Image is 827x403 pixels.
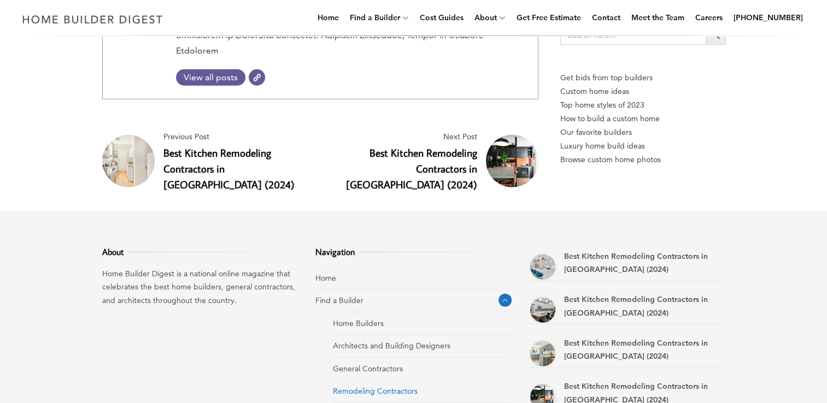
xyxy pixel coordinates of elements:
[333,386,418,396] a: Remodeling Contractors
[560,126,725,139] a: Our favorite builders
[176,69,245,86] a: View all posts
[102,267,298,307] p: Home Builder Digest is a national online magazine that celebrates the best home builders, general...
[560,98,725,112] a: Top home styles of 2023
[346,146,477,191] a: Best Kitchen Remodeling Contractors in [GEOGRAPHIC_DATA] (2024)
[560,71,725,85] p: Get bids from top builders
[529,253,556,281] a: Best Kitchen Remodeling Contractors in Coral Gables (2024)
[17,9,168,30] img: Home Builder Digest
[249,69,265,86] a: Website
[529,340,556,368] a: Best Kitchen Remodeling Contractors in Miami Beach (2024)
[333,318,384,328] a: Home Builders
[560,153,725,167] a: Browse custom home photos
[560,85,725,98] a: Custom home ideas
[560,112,725,126] a: How to build a custom home
[176,72,245,82] span: View all posts
[564,338,708,361] a: Best Kitchen Remodeling Contractors in [GEOGRAPHIC_DATA] (2024)
[564,294,708,318] a: Best Kitchen Remodeling Contractors in [GEOGRAPHIC_DATA] (2024)
[564,251,708,275] a: Best Kitchen Remodeling Contractors in [GEOGRAPHIC_DATA] (2024)
[560,139,725,153] a: Luxury home build ideas
[163,130,316,144] span: Previous Post
[333,341,450,351] a: Architects and Building Designers
[315,273,336,283] a: Home
[529,297,556,324] a: Best Kitchen Remodeling Contractors in Boca Raton (2024)
[163,146,295,191] a: Best Kitchen Remodeling Contractors in [GEOGRAPHIC_DATA] (2024)
[315,245,512,258] h3: Navigation
[315,295,363,305] a: Find a Builder
[102,245,298,258] h3: About
[333,364,403,374] a: General Contractors
[618,325,814,390] iframe: Drift Widget Chat Controller
[325,130,477,144] span: Next Post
